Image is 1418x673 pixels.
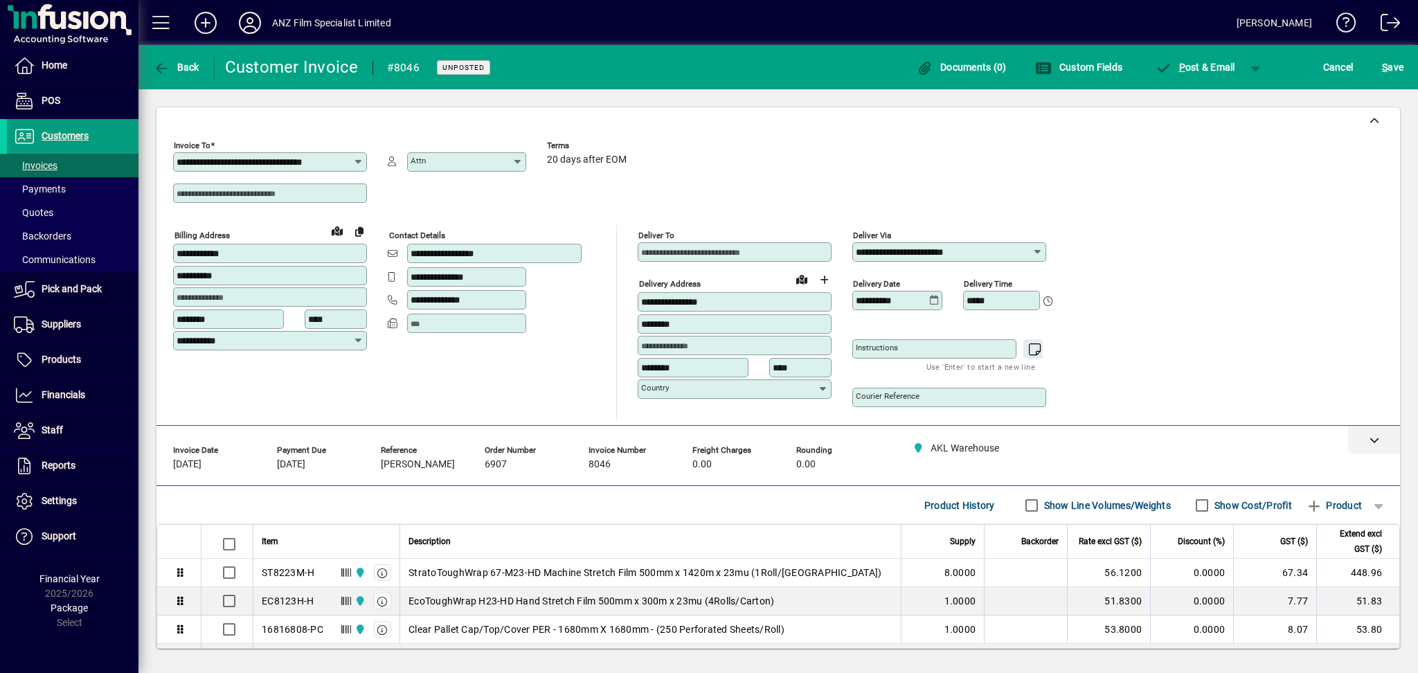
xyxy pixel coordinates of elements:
span: Back [153,62,199,73]
span: [DATE] [173,459,201,470]
a: Reports [7,449,138,483]
span: Clear Pallet Cap/Top/Cover PER - 1680mm X 1680mm - (250 Perforated Sheets/Roll) [409,622,784,636]
button: Add [183,10,228,35]
span: Unposted [442,63,485,72]
span: Custom Fields [1035,62,1122,73]
button: Back [150,55,203,80]
a: Staff [7,413,138,448]
div: ANZ Film Specialist Limited [272,12,391,34]
button: Save [1379,55,1407,80]
a: View on map [326,219,348,242]
a: Suppliers [7,307,138,342]
a: Payments [7,177,138,201]
span: Products [42,354,81,365]
mat-label: Delivery date [853,279,900,289]
mat-label: Deliver via [853,231,891,240]
mat-label: Invoice To [174,141,210,150]
mat-label: Country [641,383,669,393]
span: Backorders [14,231,71,242]
span: Support [42,530,76,541]
span: Customers [42,130,89,141]
span: Description [409,534,451,549]
a: Financials [7,378,138,413]
div: Customer Invoice [225,56,359,78]
span: AKL Warehouse [351,622,367,637]
td: 53.80 [1316,616,1399,644]
span: Rate excl GST ($) [1079,534,1142,549]
span: Settings [42,495,77,506]
button: Copy to Delivery address [348,220,370,242]
span: 8046 [589,459,611,470]
span: Product [1306,494,1362,517]
span: 1.0000 [944,594,976,608]
span: Backorder [1021,534,1059,549]
td: 7.77 [1233,587,1316,616]
span: 8.0000 [944,566,976,580]
a: Communications [7,248,138,271]
span: Discount (%) [1178,534,1225,549]
label: Show Cost/Profit [1212,499,1292,512]
td: 0.0000 [1150,616,1233,644]
span: Item [262,534,278,549]
span: Package [51,602,88,613]
mat-label: Instructions [856,343,898,352]
span: ost & Email [1155,62,1235,73]
a: Support [7,519,138,554]
div: 51.8300 [1076,594,1142,608]
span: S [1382,62,1388,73]
span: Supply [950,534,976,549]
span: 1.0000 [944,622,976,636]
button: Post & Email [1148,55,1242,80]
span: Communications [14,254,96,265]
a: Settings [7,484,138,519]
span: AKL Warehouse [351,565,367,580]
span: StratoToughWrap 67-M23-HD Machine Stretch Film 500mm x 1420m x 23mu (1Roll/[GEOGRAPHIC_DATA]) [409,566,881,580]
button: Documents (0) [913,55,1010,80]
span: 0.00 [692,459,712,470]
span: Quotes [14,207,53,218]
span: [PERSON_NAME] [381,459,455,470]
div: 56.1200 [1076,566,1142,580]
a: Pick and Pack [7,272,138,307]
a: View on map [791,268,813,290]
span: 20 days after EOM [547,154,627,165]
span: 0.00 [796,459,816,470]
span: Financial Year [39,573,100,584]
span: Financials [42,389,85,400]
button: Product [1299,493,1369,518]
button: Cancel [1320,55,1357,80]
mat-label: Attn [411,156,426,165]
span: Suppliers [42,318,81,330]
span: POS [42,95,60,106]
mat-hint: Use 'Enter' to start a new line [926,359,1035,375]
td: 51.83 [1316,587,1399,616]
span: 6907 [485,459,507,470]
span: Extend excl GST ($) [1325,526,1382,557]
div: [PERSON_NAME] [1237,12,1312,34]
div: ST8223M-H [262,566,314,580]
app-page-header-button: Back [138,55,215,80]
div: 16816808-PC [262,622,323,636]
a: Knowledge Base [1326,3,1356,48]
a: Backorders [7,224,138,248]
span: P [1179,62,1185,73]
a: Logout [1370,3,1401,48]
span: GST ($) [1280,534,1308,549]
a: Invoices [7,154,138,177]
span: Documents (0) [917,62,1007,73]
button: Profile [228,10,272,35]
span: [DATE] [277,459,305,470]
span: AKL Warehouse [351,593,367,609]
mat-label: Courier Reference [856,391,919,401]
div: EC8123H-H [262,594,314,608]
div: 53.8000 [1076,622,1142,636]
span: Product History [924,494,995,517]
td: 67.34 [1233,559,1316,587]
div: #8046 [387,57,420,79]
span: EcoToughWrap H23-HD Hand Stretch Film 500mm x 300m x 23mu (4Rolls/Carton) [409,594,774,608]
td: 448.96 [1316,559,1399,587]
span: Invoices [14,160,57,171]
a: Products [7,343,138,377]
span: Staff [42,424,63,436]
mat-label: Delivery time [964,279,1012,289]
